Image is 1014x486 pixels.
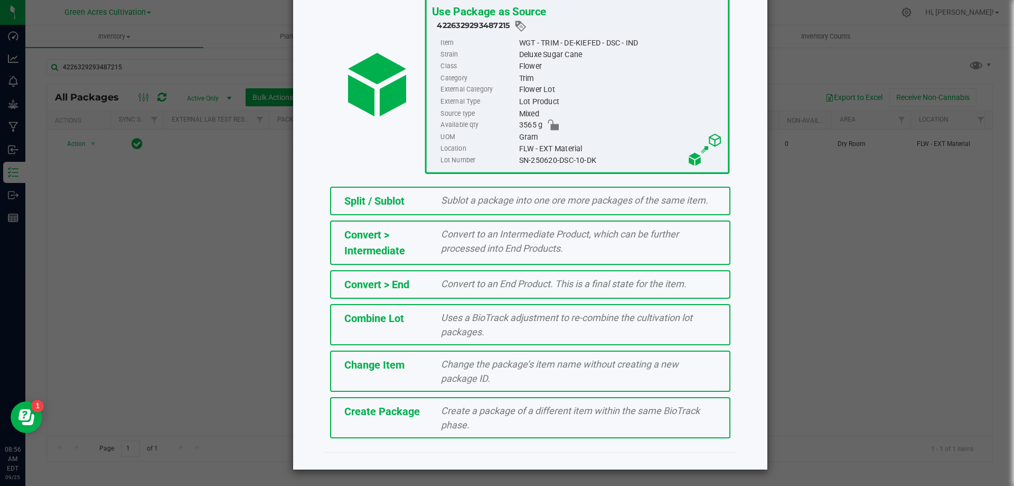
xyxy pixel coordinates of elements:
[344,278,409,291] span: Convert > End
[344,312,404,325] span: Combine Lot
[441,278,687,289] span: Convert to an End Product. This is a final state for the item.
[441,195,708,206] span: Sublot a package into one ore more packages of the same item.
[519,61,722,72] div: Flower
[344,228,405,257] span: Convert > Intermediate
[440,131,517,143] label: UOM
[344,405,420,418] span: Create Package
[344,195,405,207] span: Split / Sublot
[519,131,722,143] div: Gram
[440,72,517,84] label: Category
[440,120,517,131] label: Available qty
[437,20,722,33] div: 4226329293487215
[519,143,722,154] div: FLW - EXT Material
[519,49,722,60] div: Deluxe Sugar Cane
[519,37,722,49] div: WGT - TRIM - DE-KIEFED - DSC - IND
[441,405,700,430] span: Create a package of a different item within the same BioTrack phase.
[440,154,517,166] label: Lot Number
[440,96,517,107] label: External Type
[519,108,722,120] div: Mixed
[440,84,517,96] label: External Category
[440,61,517,72] label: Class
[441,228,679,254] span: Convert to an Intermediate Product, which can be further processed into End Products.
[11,401,42,433] iframe: Resource center
[519,72,722,84] div: Trim
[519,120,542,131] span: 3565 g
[440,37,517,49] label: Item
[519,84,722,96] div: Flower Lot
[519,96,722,107] div: Lot Product
[440,108,517,120] label: Source type
[440,143,517,154] label: Location
[431,5,546,18] span: Use Package as Source
[441,312,692,337] span: Uses a BioTrack adjustment to re-combine the cultivation lot packages.
[441,359,679,384] span: Change the package’s item name without creating a new package ID.
[519,154,722,166] div: SN-250620-DSC-10-DK
[440,49,517,60] label: Strain
[344,359,405,371] span: Change Item
[31,400,44,412] iframe: Resource center unread badge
